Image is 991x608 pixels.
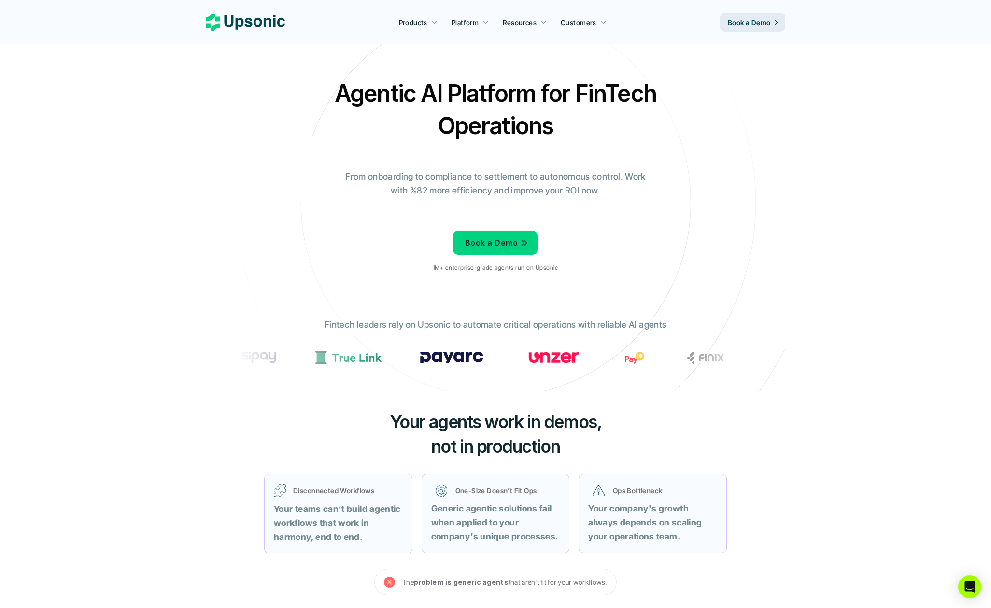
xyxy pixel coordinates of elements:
[465,236,518,250] p: Book a Demo
[728,17,771,28] p: Book a Demo
[561,17,596,28] p: Customers
[274,504,403,542] strong: Your teams can’t build agentic workflows that work in harmony, end to end.
[452,17,479,28] p: Platform
[453,231,538,255] a: Book a Demo
[399,17,427,28] p: Products
[431,436,560,457] span: not in production
[503,17,537,28] p: Resources
[393,14,443,31] a: Products
[433,264,558,271] p: 1M+ enterprise-grade agents run on Upsonic
[613,485,713,496] p: Ops Bottleneck
[402,576,607,588] p: The that aren’t fit for your workflows.
[326,77,665,142] h2: Agentic AI Platform for FinTech Operations
[455,485,556,496] p: One-Size Doesn’t Fit Ops
[431,503,558,541] strong: Generic agentic solutions fail when applied to your company’s unique processes.
[720,13,785,32] a: Book a Demo
[325,318,666,332] p: Fintech leaders rely on Upsonic to automate critical operations with reliable AI agents
[588,503,704,541] strong: Your company's growth always depends on scaling your operations team.
[390,411,602,432] span: Your agents work in demos,
[958,575,981,598] div: Open Intercom Messenger
[339,170,652,198] p: From onboarding to compliance to settlement to autonomous control. Work with %82 more efficiency ...
[414,578,509,586] strong: problem is generic agents
[293,485,403,496] p: Disconnected Workflows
